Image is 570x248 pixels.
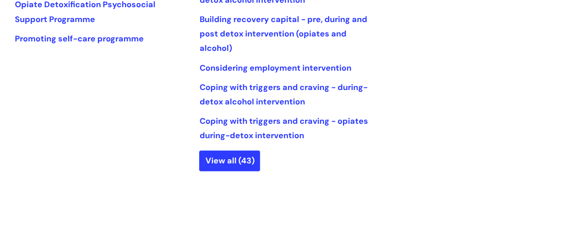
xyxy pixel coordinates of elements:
[15,33,144,44] a: Promoting self-care programme
[199,14,367,54] a: Building recovery capital - pre, during and post detox intervention (opiates and alcohol)
[199,116,368,141] a: Coping with triggers and craving - opiates during-detox intervention
[199,63,351,73] a: Considering employment intervention
[199,82,367,107] a: Coping with triggers and craving - during-detox alcohol intervention
[199,150,260,171] a: View all (43)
